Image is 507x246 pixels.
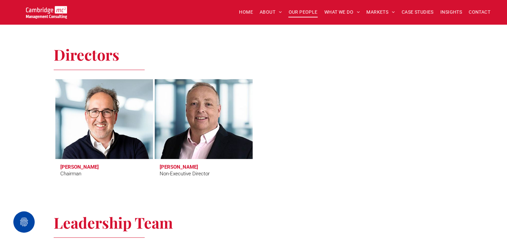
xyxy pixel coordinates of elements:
[363,7,398,17] a: MARKETS
[55,79,153,159] a: Tim Passingham | Chairman | Cambridge Management Consulting
[437,7,465,17] a: INSIGHTS
[152,77,255,161] a: Richard Brown | Non-Executive Director | Cambridge Management Consulting
[160,170,210,178] div: Non-Executive Director
[160,164,198,170] h3: [PERSON_NAME]
[321,7,363,17] a: WHAT WE DO
[256,7,285,17] a: ABOUT
[26,7,67,14] a: Your Business Transformed | Cambridge Management Consulting
[60,170,81,178] div: Chairman
[398,7,437,17] a: CASE STUDIES
[465,7,494,17] a: CONTACT
[236,7,256,17] a: HOME
[54,212,173,232] span: Leadership Team
[26,6,67,19] img: Go to Homepage
[60,164,99,170] h3: [PERSON_NAME]
[54,44,119,64] span: Directors
[285,7,321,17] a: OUR PEOPLE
